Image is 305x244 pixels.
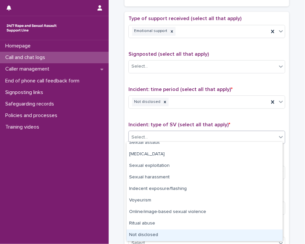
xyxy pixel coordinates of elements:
p: Homepage [3,43,36,49]
div: Not disclosed [132,98,161,107]
p: Call and chat logs [3,54,50,61]
div: Not disclosed [126,229,283,241]
span: Incident: time period (select all that apply) [128,87,233,92]
div: Select... [131,63,148,70]
span: Signposted (select all that apply) [128,52,209,57]
div: Emotional support [132,27,168,36]
img: rhQMoQhaT3yELyF149Cw [5,21,58,35]
span: Type of support received (select all that apply) [128,16,241,21]
div: Sexual assault [126,137,283,149]
p: End of phone call feedback form [3,78,85,84]
div: Voyeurism [126,195,283,206]
div: Ritual abuse [126,218,283,229]
div: Select... [131,134,148,141]
p: Caller management [3,66,55,72]
div: Sexual harassment [126,172,283,183]
p: Safeguarding records [3,101,59,107]
p: Signposting links [3,89,48,96]
div: Sexual exploitation [126,160,283,172]
p: Training videos [3,124,44,130]
div: Indecent exposure/flashing [126,183,283,195]
p: Policies and processes [3,112,63,119]
span: Incident: type of SV (select all that apply) [128,122,230,128]
div: Online/image-based sexual violence [126,206,283,218]
div: Child sexual abuse [126,149,283,160]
